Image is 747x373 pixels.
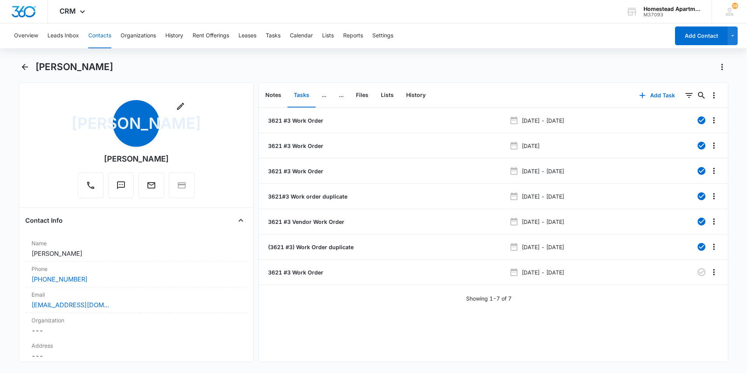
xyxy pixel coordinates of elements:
[32,290,241,299] label: Email
[25,313,247,338] div: Organization---
[60,7,76,15] span: CRM
[267,268,323,276] a: 3621 #3 Work Order
[732,3,738,9] div: notifications count
[267,167,323,175] a: 3621 #3 Work Order
[121,23,156,48] button: Organizations
[139,172,164,198] button: Email
[47,23,79,48] button: Leads Inbox
[375,83,400,107] button: Lists
[35,61,113,73] h1: [PERSON_NAME]
[78,172,103,198] button: Call
[32,239,241,247] label: Name
[644,12,700,18] div: account id
[78,185,103,191] a: Call
[708,114,720,127] button: Overflow Menu
[350,83,375,107] button: Files
[631,86,683,105] button: Add Task
[25,262,247,287] div: Phone[PHONE_NUMBER]
[708,241,720,253] button: Overflow Menu
[267,192,347,201] a: 3621#3 Work order duplicate
[139,185,164,191] a: Email
[522,218,564,226] p: [DATE] - [DATE]
[522,116,564,125] p: [DATE] - [DATE]
[235,214,247,227] button: Close
[522,167,564,175] p: [DATE] - [DATE]
[708,139,720,152] button: Overflow Menu
[113,100,160,147] span: [PERSON_NAME]
[266,23,281,48] button: Tasks
[466,294,512,303] p: Showing 1-7 of 7
[708,266,720,278] button: Overflow Menu
[708,165,720,177] button: Overflow Menu
[400,83,432,107] button: History
[322,23,334,48] button: Lists
[32,316,241,324] label: Organization
[32,326,241,335] dd: ---
[32,341,241,350] label: Address
[708,89,720,102] button: Overflow Menu
[522,268,564,276] p: [DATE] - [DATE]
[267,218,344,226] a: 3621 #3 Vendor Work Order
[104,153,169,165] div: [PERSON_NAME]
[372,23,393,48] button: Settings
[732,3,738,9] span: 38
[32,249,241,258] dd: [PERSON_NAME]
[32,351,241,361] dd: ---
[333,83,350,107] button: ...
[290,23,313,48] button: Calendar
[267,142,323,150] a: 3621 #3 Work Order
[259,83,288,107] button: Notes
[522,192,564,201] p: [DATE] - [DATE]
[32,300,109,310] a: [EMAIL_ADDRESS][DOMAIN_NAME]
[165,23,183,48] button: History
[108,172,134,198] button: Text
[316,83,333,107] button: ...
[25,216,63,225] h4: Contact Info
[288,83,316,107] button: Tasks
[343,23,363,48] button: Reports
[25,236,247,262] div: Name[PERSON_NAME]
[716,61,728,73] button: Actions
[25,338,247,364] div: Address---
[644,6,700,12] div: account name
[19,61,31,73] button: Back
[25,287,247,313] div: Email[EMAIL_ADDRESS][DOMAIN_NAME]
[522,243,564,251] p: [DATE] - [DATE]
[522,142,540,150] p: [DATE]
[695,89,708,102] button: Search...
[675,26,728,45] button: Add Contact
[238,23,256,48] button: Leases
[267,243,354,251] a: (3621 #3) Work Order duplicate
[88,23,111,48] button: Contacts
[683,89,695,102] button: Filters
[32,274,88,284] a: [PHONE_NUMBER]
[108,185,134,191] a: Text
[267,116,323,125] a: 3621 #3 Work Order
[14,23,38,48] button: Overview
[708,215,720,228] button: Overflow Menu
[193,23,229,48] button: Rent Offerings
[32,265,241,273] label: Phone
[708,190,720,202] button: Overflow Menu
